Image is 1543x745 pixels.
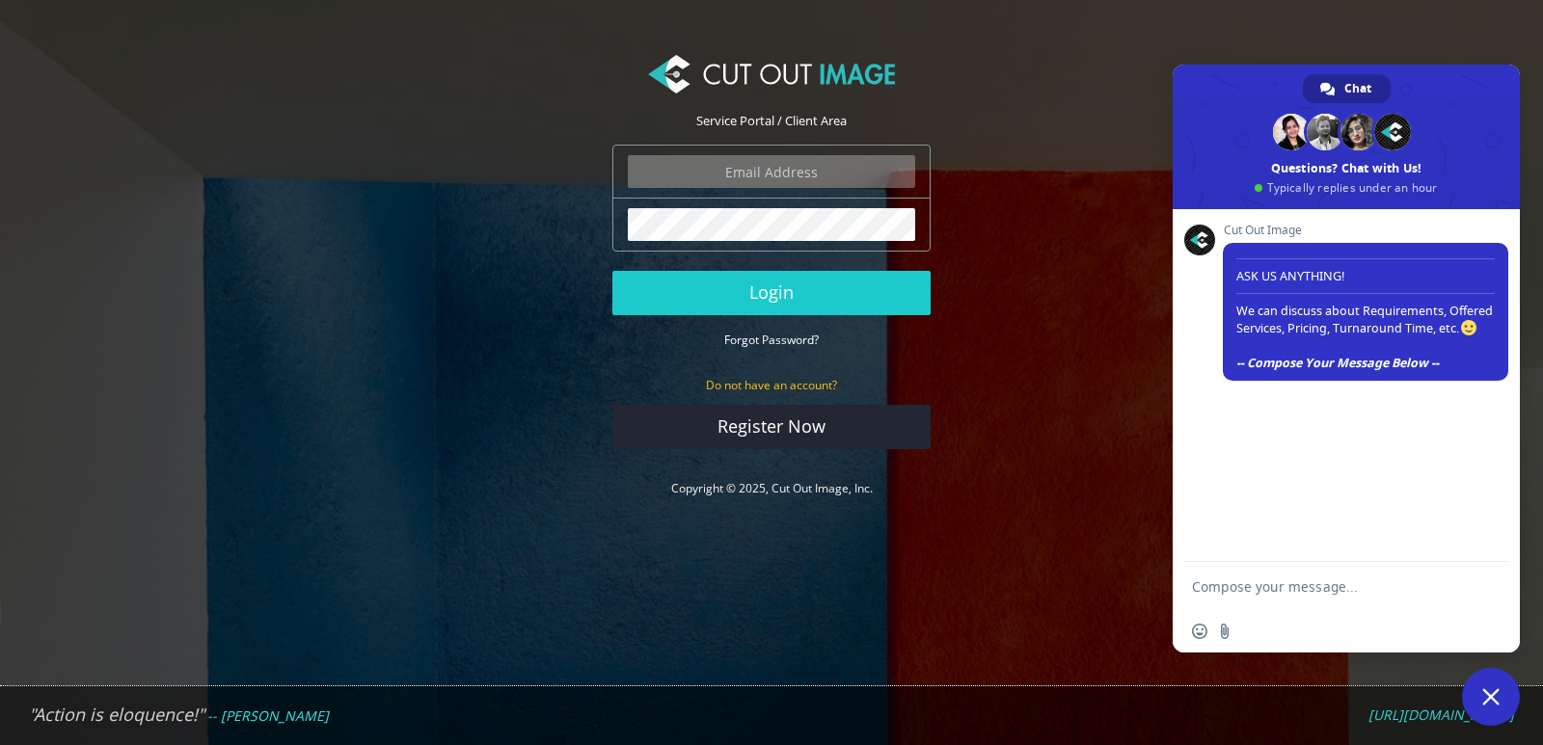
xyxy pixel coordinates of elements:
textarea: Compose your message... [1192,578,1458,596]
span: ASK US ANYTHING! We can discuss about Requirements, Offered Services, Pricing, Turnaround Time, etc. [1236,251,1495,371]
span: Service Portal / Client Area [696,112,847,129]
a: [URL][DOMAIN_NAME] [1368,706,1514,724]
em: -- [PERSON_NAME] [207,706,329,725]
span: Send a file [1217,624,1232,639]
span: Cut Out Image [1223,224,1508,237]
a: Copyright © 2025, Cut Out Image, Inc. [671,480,873,496]
img: Cut Out Image [648,55,895,93]
em: "Action is eloquence!" [29,703,204,726]
small: Do not have an account? [706,377,837,393]
div: Chat [1303,74,1391,103]
span: Chat [1344,74,1371,103]
a: Register Now [612,405,931,449]
div: Close chat [1462,668,1520,726]
small: Forgot Password? [724,332,819,348]
span: Insert an emoji [1192,624,1207,639]
em: [URL][DOMAIN_NAME] [1368,705,1514,724]
button: Login [612,271,931,315]
input: Email Address [628,155,915,188]
a: Forgot Password? [724,331,819,348]
span: -- Compose Your Message Below -- [1236,355,1439,371]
